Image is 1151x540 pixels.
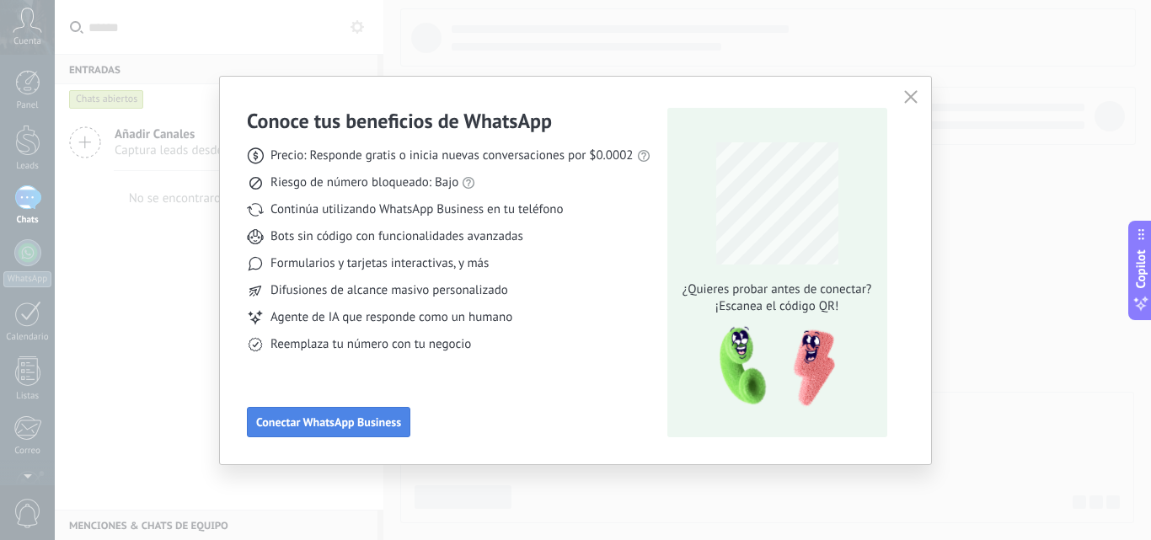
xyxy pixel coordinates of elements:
[270,255,489,272] span: Formularios y tarjetas interactivas, y más
[247,407,410,437] button: Conectar WhatsApp Business
[270,174,458,191] span: Riesgo de número bloqueado: Bajo
[270,228,523,245] span: Bots sin código con funcionalidades avanzadas
[270,201,563,218] span: Continúa utilizando WhatsApp Business en tu teléfono
[270,147,634,164] span: Precio: Responde gratis o inicia nuevas conversaciones por $0.0002
[1132,249,1149,288] span: Copilot
[677,298,876,315] span: ¡Escanea el código QR!
[270,309,512,326] span: Agente de IA que responde como un humano
[256,416,401,428] span: Conectar WhatsApp Business
[270,336,471,353] span: Reemplaza tu número con tu negocio
[247,108,552,134] h3: Conoce tus beneficios de WhatsApp
[677,281,876,298] span: ¿Quieres probar antes de conectar?
[705,322,838,412] img: qr-pic-1x.png
[270,282,508,299] span: Difusiones de alcance masivo personalizado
